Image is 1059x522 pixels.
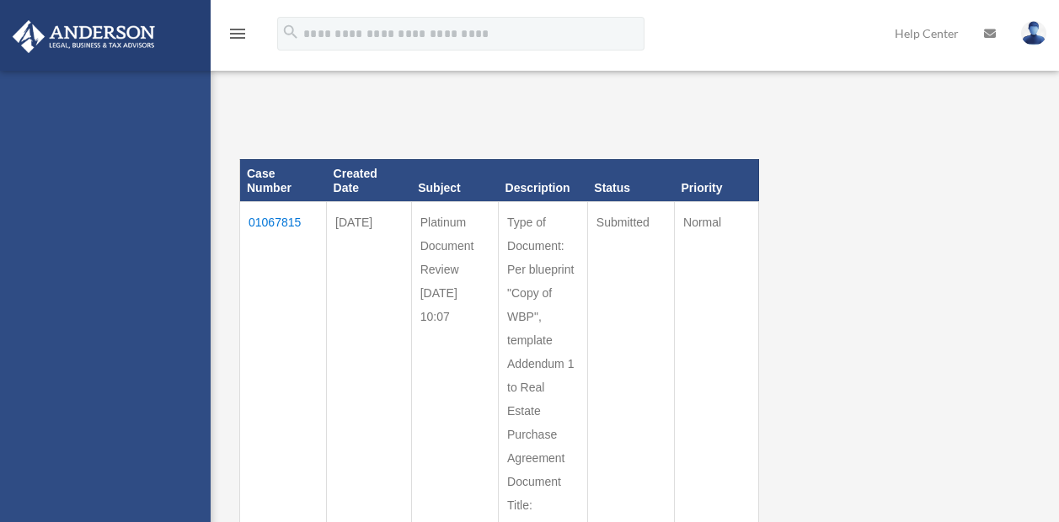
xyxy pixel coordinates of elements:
[675,159,759,202] th: Priority
[281,23,300,41] i: search
[411,159,498,202] th: Subject
[240,159,327,202] th: Case Number
[227,29,248,44] a: menu
[227,24,248,44] i: menu
[1021,21,1046,45] img: User Pic
[327,159,412,202] th: Created Date
[587,159,674,202] th: Status
[499,159,588,202] th: Description
[8,20,160,53] img: Anderson Advisors Platinum Portal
